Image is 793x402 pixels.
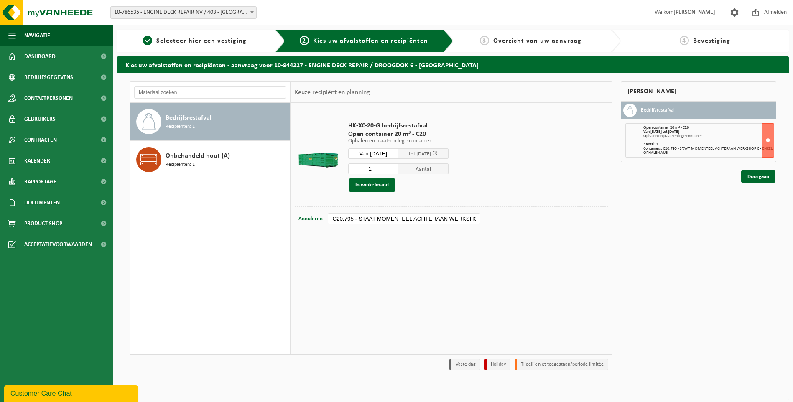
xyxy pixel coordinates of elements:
span: Overzicht van uw aanvraag [493,38,581,44]
span: 1 [143,36,152,45]
div: Containers: C20.795 - STAAT MOMENTEEL ACHTERAAN WERKSHOP C - ENKEL OPHALEN AUB [643,147,774,155]
span: Open container 20 m³ - C20 [643,125,689,130]
span: Bedrijfsrestafval [166,113,212,123]
input: Selecteer datum [348,148,398,159]
div: Ophalen en plaatsen lege container [643,134,774,138]
button: Onbehandeld hout (A) Recipiënten: 1 [130,141,290,178]
button: Bedrijfsrestafval Recipiënten: 1 [130,103,290,141]
span: Documenten [24,192,60,213]
h2: Kies uw afvalstoffen en recipiënten - aanvraag voor 10-944227 - ENGINE DECK REPAIR / DROOGDOK 6 -... [117,56,789,73]
button: Annuleren [298,213,324,225]
span: Kalender [24,150,50,171]
span: tot [DATE] [409,151,431,157]
span: 3 [480,36,489,45]
span: Onbehandeld hout (A) [166,151,230,161]
span: Annuleren [298,216,323,221]
input: bv. C10-005 [328,213,480,224]
a: Doorgaan [741,170,775,183]
h3: Bedrijfsrestafval [641,104,675,117]
span: Contracten [24,130,57,150]
span: Selecteer hier een vestiging [156,38,247,44]
li: Holiday [484,359,510,370]
li: Tijdelijk niet toegestaan/période limitée [515,359,608,370]
button: In winkelmand [349,178,395,192]
span: Bedrijfsgegevens [24,67,73,88]
div: Keuze recipiënt en planning [291,82,374,103]
div: Aantal: 1 [643,142,774,147]
span: Navigatie [24,25,50,46]
span: Product Shop [24,213,62,234]
span: 10-786535 - ENGINE DECK REPAIR NV / 403 - ANTWERPEN [111,7,256,18]
span: Contactpersonen [24,88,73,109]
span: 10-786535 - ENGINE DECK REPAIR NV / 403 - ANTWERPEN [110,6,257,19]
li: Vaste dag [449,359,480,370]
p: Ophalen en plaatsen lege container [348,138,449,144]
a: 1Selecteer hier een vestiging [121,36,268,46]
strong: Van [DATE] tot [DATE] [643,130,679,134]
span: Open container 20 m³ - C20 [348,130,449,138]
span: 4 [680,36,689,45]
span: 2 [300,36,309,45]
span: HK-XC-20-G bedrijfsrestafval [348,122,449,130]
span: Recipiënten: 1 [166,123,195,131]
span: Recipiënten: 1 [166,161,195,169]
span: Aantal [398,163,449,174]
span: Bevestiging [693,38,730,44]
input: Materiaal zoeken [134,86,286,99]
span: Rapportage [24,171,56,192]
div: [PERSON_NAME] [621,81,776,102]
span: Kies uw afvalstoffen en recipiënten [313,38,428,44]
strong: [PERSON_NAME] [673,9,715,15]
iframe: chat widget [4,384,140,402]
span: Dashboard [24,46,56,67]
span: Gebruikers [24,109,56,130]
span: Acceptatievoorwaarden [24,234,92,255]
